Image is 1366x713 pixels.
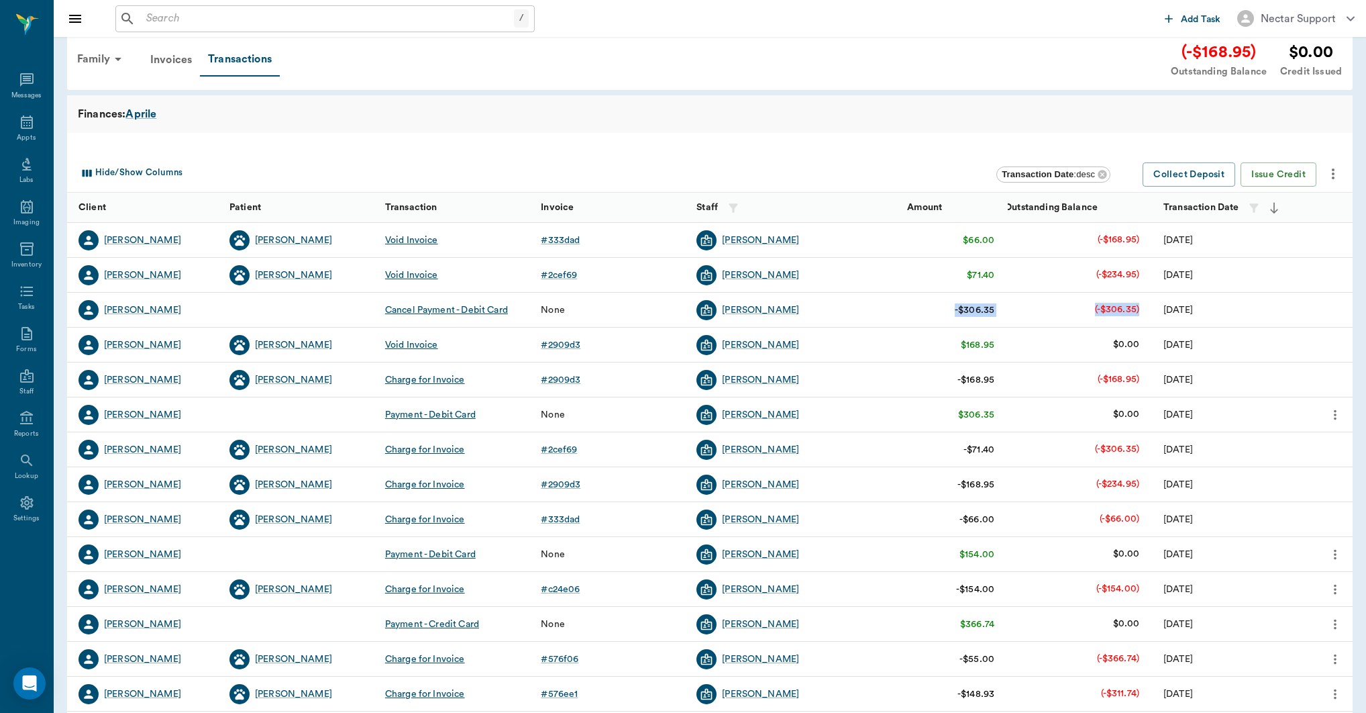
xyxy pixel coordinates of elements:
[722,443,799,457] a: [PERSON_NAME]
[104,618,181,631] a: [PERSON_NAME]
[104,408,181,422] div: [PERSON_NAME]
[13,218,40,228] div: Imaging
[104,687,181,701] a: [PERSON_NAME]
[1102,327,1150,363] td: $0.00
[541,687,578,701] div: # 576ee1
[1324,683,1346,706] button: more
[541,373,580,387] div: # 2909d3
[541,373,586,387] a: #2909d3
[541,408,565,422] div: None
[1322,162,1345,185] button: more
[1102,536,1150,572] td: $0.00
[541,687,583,701] a: #576ee1
[1171,40,1267,64] div: (-$168.95)
[385,203,437,212] strong: Transaction
[385,513,465,526] div: Charge for Invoice
[1163,513,1193,526] div: 08/18/25
[1163,443,1193,457] div: 08/18/25
[967,269,994,282] div: $71.40
[1159,6,1226,31] button: Add Task
[1241,162,1316,187] button: Issue Credit
[104,548,181,561] a: [PERSON_NAME]
[1163,408,1193,422] div: 08/18/25
[104,443,181,457] a: [PERSON_NAME]
[722,653,799,666] a: [PERSON_NAME]
[255,338,332,352] a: [PERSON_NAME]
[541,583,580,596] div: # c24e06
[104,478,181,491] a: [PERSON_NAME]
[722,513,799,526] div: [PERSON_NAME]
[541,548,565,561] div: None
[125,106,156,122] div: Aprile
[104,269,181,282] div: [PERSON_NAME]
[255,269,332,282] a: [PERSON_NAME]
[541,338,580,352] div: # 2909d3
[1163,653,1193,666] div: 04/10/24
[1163,303,1193,317] div: 08/18/25
[142,44,200,76] a: Invoices
[104,338,181,352] a: [PERSON_NAME]
[722,618,799,631] div: [PERSON_NAME]
[11,91,42,101] div: Messages
[1086,257,1151,293] td: (-$234.95)
[255,443,332,457] a: [PERSON_NAME]
[1324,543,1346,566] button: more
[385,687,465,701] div: Charge for Invoice
[514,9,529,28] div: /
[541,303,565,317] div: None
[996,167,1110,183] div: Transaction Date:desc
[255,583,332,596] div: [PERSON_NAME]
[541,513,580,526] div: # 333dad
[1163,373,1193,387] div: 08/18/25
[11,260,42,270] div: Inventory
[963,443,994,457] div: -$71.40
[385,408,476,422] div: Payment - Debit Card
[1102,397,1150,432] td: $0.00
[541,653,578,666] div: # 576f06
[1163,234,1193,247] div: 08/18/25
[1086,467,1151,502] td: (-$234.95)
[141,9,514,28] input: Search
[1324,613,1346,636] button: more
[722,338,799,352] div: [PERSON_NAME]
[957,687,994,701] div: -$148.93
[1002,169,1073,179] b: Transaction Date
[255,373,332,387] div: [PERSON_NAME]
[722,548,799,561] a: [PERSON_NAME]
[1002,169,1095,179] span: : desc
[1089,502,1150,537] td: (-$66.00)
[15,471,38,481] div: Lookup
[722,408,799,422] a: [PERSON_NAME]
[255,234,332,247] a: [PERSON_NAME]
[385,373,465,387] div: Charge for Invoice
[1163,687,1193,701] div: 04/10/24
[541,443,577,457] div: # 2cef69
[385,478,465,491] div: Charge for Invoice
[1143,162,1235,187] button: Collect Deposit
[14,429,39,439] div: Reports
[907,203,942,212] strong: Amount
[385,653,465,666] div: Charge for Invoice
[1261,11,1336,27] div: Nectar Support
[722,234,799,247] a: [PERSON_NAME]
[541,618,565,631] div: None
[957,478,994,491] div: -$168.95
[1163,203,1239,212] strong: Transaction Date
[1087,362,1151,397] td: (-$168.95)
[1163,618,1193,631] div: 04/10/24
[255,513,332,526] div: [PERSON_NAME]
[255,478,332,491] a: [PERSON_NAME]
[385,338,438,352] div: Void Invoice
[229,203,261,212] strong: Patient
[385,269,438,282] div: Void Invoice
